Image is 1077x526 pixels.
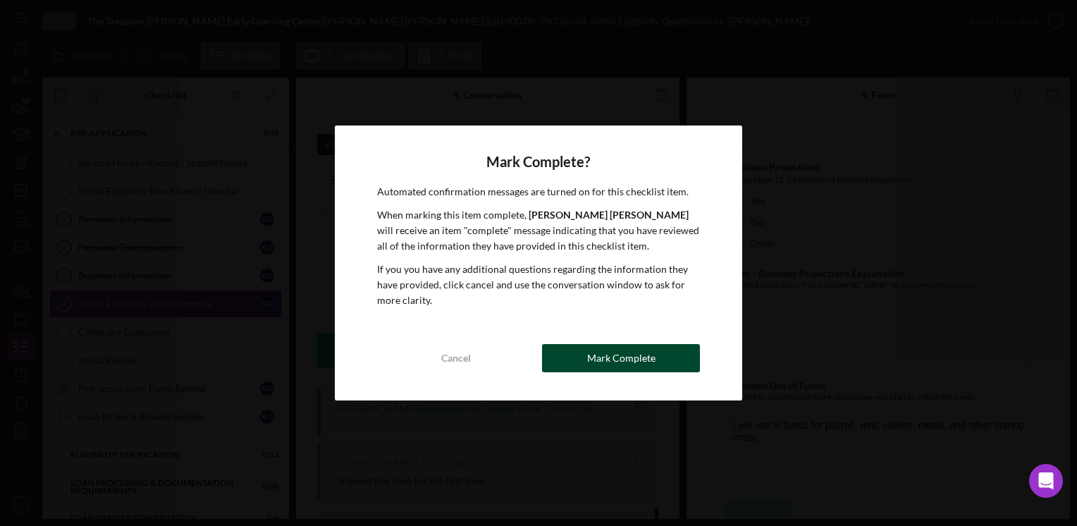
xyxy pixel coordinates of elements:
[377,184,700,200] p: Automated confirmation messages are turned on for this checklist item.
[587,344,656,372] div: Mark Complete
[377,154,700,170] h4: Mark Complete?
[377,207,700,255] p: When marking this item complete, will receive an item "complete" message indicating that you have...
[529,209,689,221] b: [PERSON_NAME] [PERSON_NAME]
[1029,464,1063,498] div: Open Intercom Messenger
[377,344,535,372] button: Cancel
[377,262,700,309] p: If you you have any additional questions regarding the information they have provided, click canc...
[542,344,700,372] button: Mark Complete
[441,344,471,372] div: Cancel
